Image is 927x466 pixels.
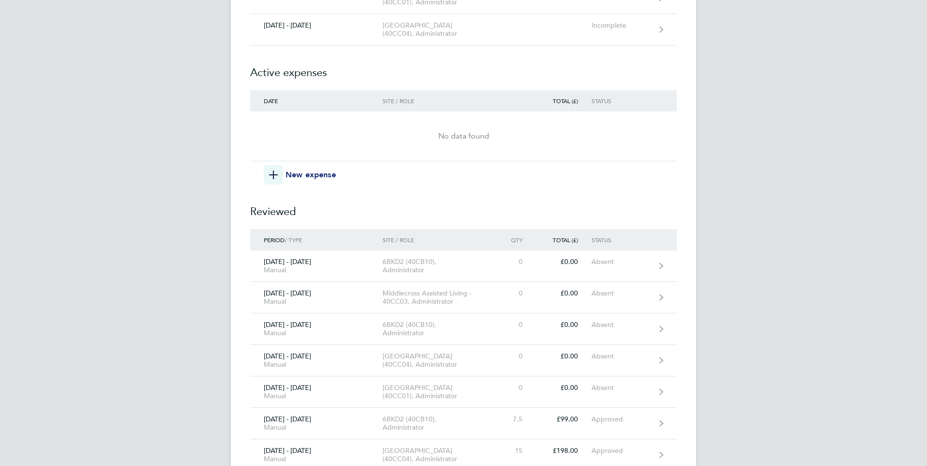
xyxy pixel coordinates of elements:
div: 6BKD2 (40CB10), Administrator [383,258,494,274]
div: / Type [250,236,383,243]
div: £0.00 [536,258,591,266]
div: Site / Role [383,236,494,243]
div: [DATE] - [DATE] [250,21,383,30]
div: Manual [264,423,369,432]
div: Approved [591,447,651,455]
div: 7.5 [494,415,536,423]
div: [DATE] - [DATE] [250,258,383,274]
div: [DATE] - [DATE] [250,352,383,369]
a: [DATE] - [DATE][GEOGRAPHIC_DATA] (40CC04), AdministratorIncomplete [250,14,677,46]
a: [DATE] - [DATE]Manual6BKD2 (40CB10), Administrator7.5£99.00Approved [250,408,677,439]
div: 0 [494,321,536,329]
div: Incomplete [591,21,651,30]
div: £0.00 [536,321,591,329]
div: Manual [264,329,369,337]
button: New expense [264,165,336,185]
div: Manual [264,392,369,400]
h2: Active expenses [250,46,677,90]
a: [DATE] - [DATE]Manual[GEOGRAPHIC_DATA] (40CC04), Administrator0£0.00Absent [250,345,677,376]
a: [DATE] - [DATE]Manual6BKD2 (40CB10), Administrator0£0.00Absent [250,313,677,345]
div: [GEOGRAPHIC_DATA] (40CC04), Administrator [383,447,494,463]
div: 6BKD2 (40CB10), Administrator [383,415,494,432]
a: [DATE] - [DATE]Manual[GEOGRAPHIC_DATA] (40CC01), Administrator0£0.00Absent [250,376,677,408]
div: No data found [250,130,677,142]
div: [DATE] - [DATE] [250,447,383,463]
div: Absent [591,289,651,297]
div: £0.00 [536,289,591,297]
a: [DATE] - [DATE]Manual6BKD2 (40CB10), Administrator0£0.00Absent [250,250,677,282]
div: 6BKD2 (40CB10), Administrator [383,321,494,337]
div: Approved [591,415,651,423]
div: Manual [264,297,369,306]
h2: Reviewed [250,185,677,229]
div: Total (£) [536,236,591,243]
div: [DATE] - [DATE] [250,289,383,306]
div: Qty [494,236,536,243]
span: Period [264,236,285,244]
div: 0 [494,258,536,266]
div: Status [591,236,651,243]
span: New expense [286,169,336,181]
div: [GEOGRAPHIC_DATA] (40CC04), Administrator [383,21,494,38]
div: [DATE] - [DATE] [250,384,383,400]
div: [DATE] - [DATE] [250,415,383,432]
div: Date [250,97,383,104]
div: Total (£) [536,97,591,104]
div: [DATE] - [DATE] [250,321,383,337]
div: 0 [494,289,536,297]
div: £0.00 [536,384,591,392]
div: [GEOGRAPHIC_DATA] (40CC04), Administrator [383,352,494,369]
div: Absent [591,352,651,360]
div: Manual [264,455,369,463]
div: Status [591,97,651,104]
div: 0 [494,352,536,360]
div: Absent [591,384,651,392]
div: £0.00 [536,352,591,360]
div: Site / Role [383,97,494,104]
div: £99.00 [536,415,591,423]
div: Absent [591,258,651,266]
div: 15 [494,447,536,455]
div: Middlecross Assisted Living - 40CC03, Administrator [383,289,494,306]
div: [GEOGRAPHIC_DATA] (40CC01), Administrator [383,384,494,400]
div: Absent [591,321,651,329]
div: Manual [264,266,369,274]
div: £198.00 [536,447,591,455]
div: 0 [494,384,536,392]
div: Manual [264,360,369,369]
a: [DATE] - [DATE]ManualMiddlecross Assisted Living - 40CC03, Administrator0£0.00Absent [250,282,677,313]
